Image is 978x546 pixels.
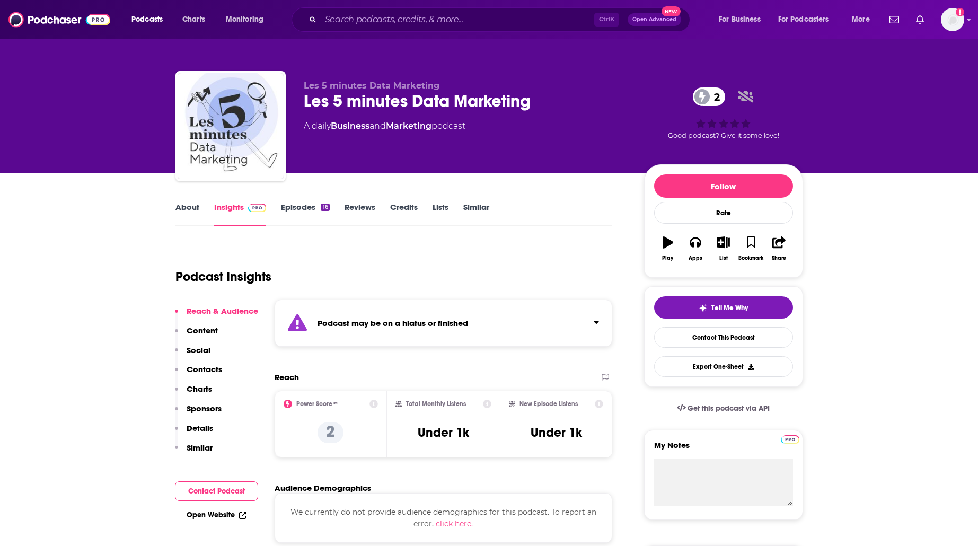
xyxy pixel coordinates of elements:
h3: Under 1k [418,425,469,441]
label: My Notes [654,440,793,459]
button: Apps [682,230,709,268]
input: Search podcasts, credits, & more... [321,11,594,28]
span: Open Advanced [632,17,676,22]
span: For Business [719,12,761,27]
div: Apps [689,255,702,261]
span: For Podcasters [778,12,829,27]
a: Show notifications dropdown [912,11,928,29]
img: Podchaser Pro [248,204,267,212]
button: open menu [711,11,774,28]
a: Show notifications dropdown [885,11,903,29]
button: Social [175,345,210,365]
img: tell me why sparkle [699,304,707,312]
a: Open Website [187,510,246,519]
h2: New Episode Listens [519,400,578,408]
span: Tell Me Why [711,304,748,312]
a: Episodes16 [281,202,329,226]
span: Ctrl K [594,13,619,27]
h2: Power Score™ [296,400,338,408]
div: Share [772,255,786,261]
svg: Add a profile image [956,8,964,16]
a: 2 [693,87,725,106]
a: Marketing [386,121,431,131]
span: Podcasts [131,12,163,27]
img: Les 5 minutes Data Marketing [178,73,284,179]
button: open menu [218,11,277,28]
p: Contacts [187,364,222,374]
button: click here. [436,518,473,530]
a: Credits [390,202,418,226]
button: open menu [124,11,177,28]
span: Logged in as ABolliger [941,8,964,31]
a: Charts [175,11,212,28]
a: Get this podcast via API [668,395,779,421]
button: Export One-Sheet [654,356,793,377]
button: Follow [654,174,793,198]
h2: Total Monthly Listens [406,400,466,408]
strong: Podcast may be on a hiatus or finished [318,318,468,328]
button: open menu [771,11,844,28]
span: Good podcast? Give it some love! [668,131,779,139]
h2: Audience Demographics [275,483,371,493]
a: Lists [433,202,448,226]
a: Contact This Podcast [654,327,793,348]
div: Search podcasts, credits, & more... [302,7,700,32]
span: 2 [703,87,725,106]
a: Pro website [781,434,799,444]
span: New [662,6,681,16]
img: Podchaser - Follow, Share and Rate Podcasts [8,10,110,30]
a: InsightsPodchaser Pro [214,202,267,226]
button: Contact Podcast [175,481,258,501]
p: Content [187,325,218,336]
div: Play [662,255,673,261]
span: Les 5 minutes Data Marketing [304,81,439,91]
span: More [852,12,870,27]
div: Bookmark [738,255,763,261]
button: Open AdvancedNew [628,13,681,26]
p: Sponsors [187,403,222,413]
button: Charts [175,384,212,403]
span: Charts [182,12,205,27]
div: 2Good podcast? Give it some love! [644,81,803,146]
span: and [369,121,386,131]
p: Reach & Audience [187,306,258,316]
h2: Reach [275,372,299,382]
div: Rate [654,202,793,224]
a: About [175,202,199,226]
button: Share [765,230,792,268]
button: Similar [175,443,213,462]
p: Details [187,423,213,433]
button: Reach & Audience [175,306,258,325]
button: List [709,230,737,268]
span: Monitoring [226,12,263,27]
button: Details [175,423,213,443]
button: Contacts [175,364,222,384]
p: Similar [187,443,213,453]
button: open menu [844,11,883,28]
div: 16 [321,204,329,211]
p: Charts [187,384,212,394]
a: Reviews [345,202,375,226]
h3: Under 1k [531,425,582,441]
span: Get this podcast via API [688,404,770,413]
button: Content [175,325,218,345]
img: Podchaser Pro [781,435,799,444]
p: 2 [318,422,343,443]
a: Business [331,121,369,131]
section: Click to expand status details [275,300,613,347]
span: We currently do not provide audience demographics for this podcast. To report an error, [290,507,596,529]
div: A daily podcast [304,120,465,133]
button: Bookmark [737,230,765,268]
button: Show profile menu [941,8,964,31]
button: Sponsors [175,403,222,423]
div: List [719,255,728,261]
h1: Podcast Insights [175,269,271,285]
a: Similar [463,202,489,226]
button: Play [654,230,682,268]
button: tell me why sparkleTell Me Why [654,296,793,319]
img: User Profile [941,8,964,31]
p: Social [187,345,210,355]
